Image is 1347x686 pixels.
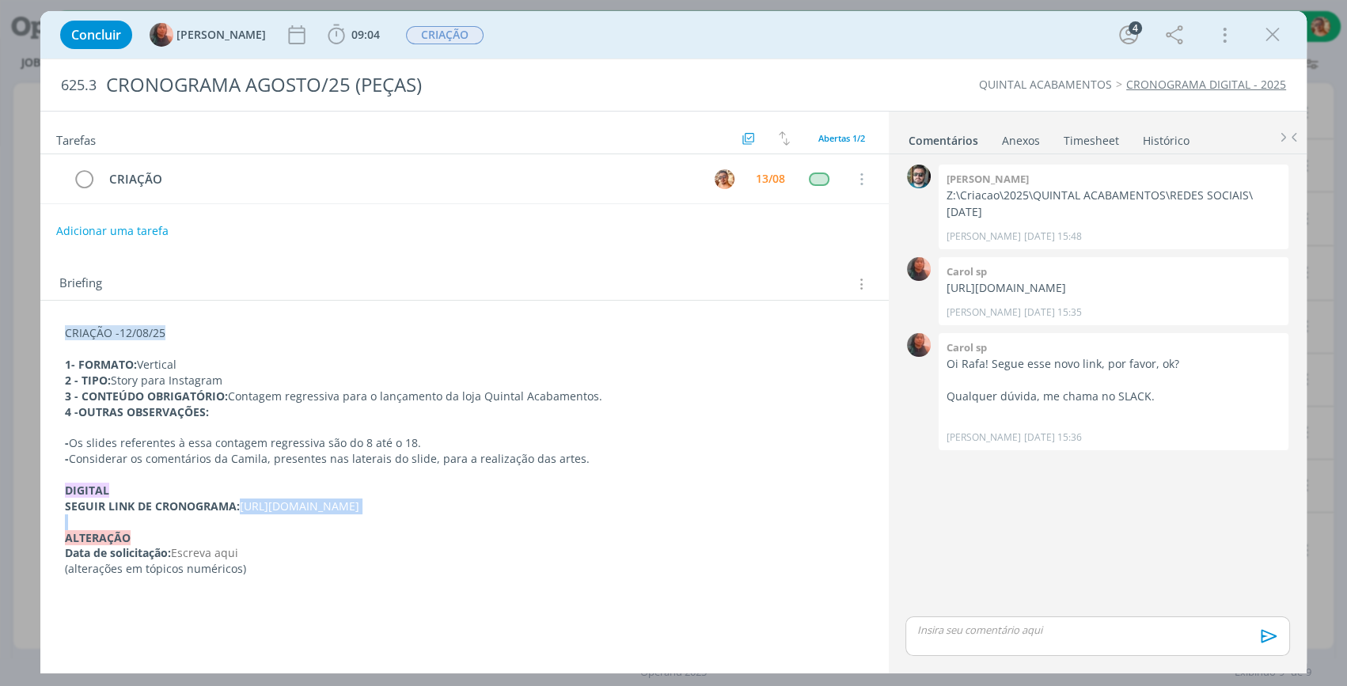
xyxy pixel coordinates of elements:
p: [URL][DOMAIN_NAME] [65,498,864,514]
span: [DATE] 15:36 [1024,430,1082,445]
strong: DIGITAL [65,483,109,498]
a: Histórico [1142,126,1190,149]
div: 13/08 [756,173,785,184]
img: C [907,257,931,281]
strong: 2 - TIPO: [65,373,111,388]
div: CRIAÇÃO [102,169,700,189]
span: 625.3 [61,77,97,94]
span: Concluir [71,28,121,41]
p: [PERSON_NAME] [947,305,1021,320]
span: Escreva aqui [171,545,238,560]
p: Story para Instagram [65,373,864,388]
b: [PERSON_NAME] [947,172,1029,186]
p: Qualquer dúvida, me chama no SLACK. [947,388,1281,404]
button: CRIAÇÃO [405,25,484,45]
span: Abertas 1/2 [818,132,865,144]
strong: - [65,451,69,466]
a: QUINTAL ACABAMENTOS [979,77,1112,92]
span: [DATE] 15:48 [1024,229,1082,244]
span: [PERSON_NAME] [176,29,266,40]
strong: ALTERAÇÃO [65,530,131,545]
a: CRONOGRAMA DIGITAL - 2025 [1126,77,1286,92]
img: R [907,165,931,188]
b: Carol sp [947,340,987,354]
div: CRONOGRAMA AGOSTO/25 (PEÇAS) [100,66,769,104]
button: Concluir [60,21,132,49]
div: Anexos [1002,133,1040,149]
a: Comentários [908,126,979,149]
span: CRIAÇÃO -12/08/25 [65,325,165,340]
button: V [712,167,736,191]
strong: 3 - CONTEÚDO OBRIGATÓRIO: [65,388,228,404]
span: 09:04 [351,27,380,42]
p: Os slides referentes à essa contagem regressiva são do 8 até o 18. [65,435,864,451]
span: [DATE] 15:35 [1024,305,1082,320]
strong: 1- FORMATO: [65,357,137,372]
a: Timesheet [1063,126,1120,149]
strong: SEGUIR LINK DE CRONOGRAMA: [65,498,240,514]
div: 4 [1129,21,1142,35]
strong: 4 -OUTRAS OBSERVAÇÕES: [65,404,209,419]
span: Briefing [59,274,102,294]
button: 09:04 [324,22,384,47]
p: [URL][DOMAIN_NAME] [947,280,1281,296]
b: Carol sp [947,264,987,279]
img: arrow-down-up.svg [779,131,790,146]
p: [PERSON_NAME] [947,229,1021,244]
div: dialog [40,11,1307,673]
img: V [715,169,734,189]
img: C [907,333,931,357]
p: Contagem regressiva para o lançamento da loja Quintal Acabamentos. [65,388,864,404]
button: Adicionar uma tarefa [55,217,169,245]
span: CRIAÇÃO [406,26,484,44]
p: [PERSON_NAME] [947,430,1021,445]
button: 4 [1116,22,1141,47]
strong: Data de solicitação: [65,545,171,560]
button: C[PERSON_NAME] [150,23,266,47]
img: C [150,23,173,47]
p: Oi Rafa! Segue esse novo link, por favor, ok? [947,356,1281,372]
p: Considerar os comentários da Camila, presentes nas laterais do slide, para a realização das artes. [65,451,864,467]
strong: - [65,435,69,450]
span: Vertical [137,357,176,372]
p: Z:\Criacao\2025\QUINTAL ACABAMENTOS\REDES SOCIAIS\[DATE] [947,188,1281,220]
span: Tarefas [56,129,96,148]
p: (alterações em tópicos numéricos) [65,561,864,577]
